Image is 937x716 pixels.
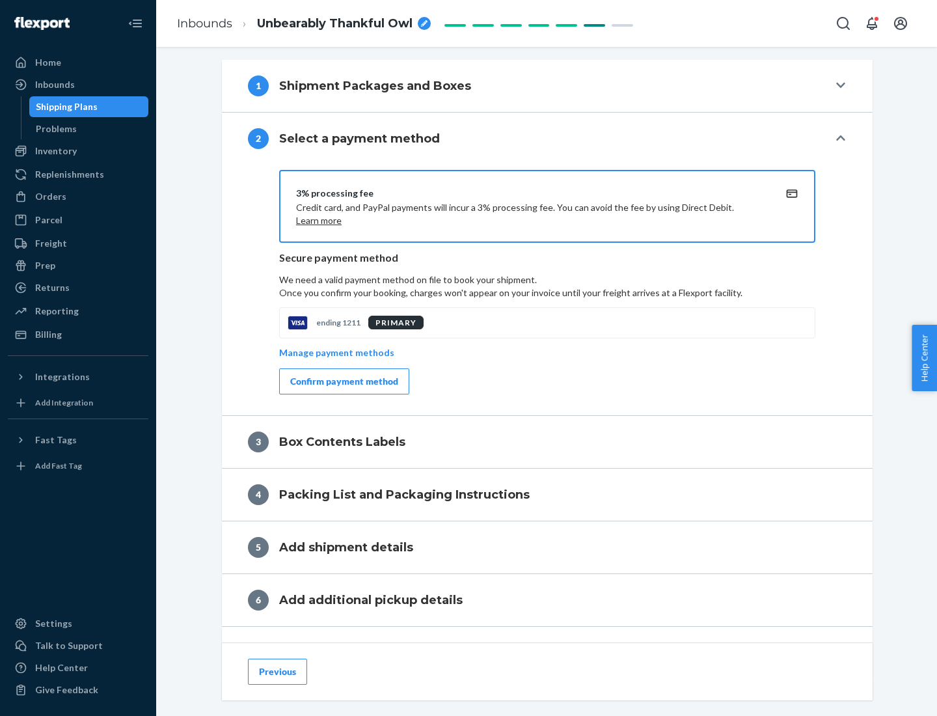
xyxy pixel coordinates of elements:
[222,521,873,573] button: 5Add shipment details
[35,213,62,227] div: Parcel
[222,574,873,626] button: 6Add additional pickup details
[8,613,148,634] a: Settings
[36,122,77,135] div: Problems
[8,657,148,678] a: Help Center
[316,317,360,328] p: ending 1211
[248,432,269,452] div: 3
[279,346,394,359] p: Manage payment methods
[279,539,413,556] h4: Add shipment details
[290,375,398,388] div: Confirm payment method
[368,316,424,329] div: PRIMARY
[222,627,873,679] button: 7Shipping Quote
[35,56,61,69] div: Home
[279,434,405,450] h4: Box Contents Labels
[36,100,98,113] div: Shipping Plans
[35,460,82,471] div: Add Fast Tag
[8,164,148,185] a: Replenishments
[35,168,104,181] div: Replenishments
[35,639,103,652] div: Talk to Support
[8,186,148,207] a: Orders
[8,430,148,450] button: Fast Tags
[8,366,148,387] button: Integrations
[8,210,148,230] a: Parcel
[35,434,77,447] div: Fast Tags
[248,659,307,685] button: Previous
[830,10,856,36] button: Open Search Box
[8,392,148,413] a: Add Integration
[35,328,62,341] div: Billing
[912,325,937,391] button: Help Center
[35,259,55,272] div: Prep
[279,251,815,266] p: Secure payment method
[35,78,75,91] div: Inbounds
[35,397,93,408] div: Add Integration
[279,486,530,503] h4: Packing List and Packaging Instructions
[296,214,342,227] button: Learn more
[279,368,409,394] button: Confirm payment method
[35,683,98,696] div: Give Feedback
[8,456,148,476] a: Add Fast Tag
[222,113,873,165] button: 2Select a payment method
[279,286,815,299] p: Once you confirm your booking, charges won't appear on your invoice until your freight arrives at...
[888,10,914,36] button: Open account menu
[29,96,149,117] a: Shipping Plans
[14,17,70,30] img: Flexport logo
[8,635,148,656] a: Talk to Support
[248,537,269,558] div: 5
[296,187,767,200] div: 3% processing fee
[35,190,66,203] div: Orders
[35,305,79,318] div: Reporting
[167,5,441,43] ol: breadcrumbs
[35,145,77,158] div: Inventory
[8,141,148,161] a: Inventory
[8,255,148,276] a: Prep
[35,370,90,383] div: Integrations
[8,324,148,345] a: Billing
[177,16,232,31] a: Inbounds
[35,281,70,294] div: Returns
[35,617,72,630] div: Settings
[279,273,815,299] p: We need a valid payment method on file to book your shipment.
[122,10,148,36] button: Close Navigation
[35,237,67,250] div: Freight
[222,469,873,521] button: 4Packing List and Packaging Instructions
[8,74,148,95] a: Inbounds
[859,10,885,36] button: Open notifications
[29,118,149,139] a: Problems
[248,484,269,505] div: 4
[248,76,269,96] div: 1
[8,233,148,254] a: Freight
[35,661,88,674] div: Help Center
[279,77,471,94] h4: Shipment Packages and Boxes
[8,680,148,700] button: Give Feedback
[296,201,767,227] p: Credit card, and PayPal payments will incur a 3% processing fee. You can avoid the fee by using D...
[222,60,873,112] button: 1Shipment Packages and Boxes
[248,128,269,149] div: 2
[279,592,463,609] h4: Add additional pickup details
[257,16,413,33] span: Unbearably Thankful Owl
[8,301,148,322] a: Reporting
[222,416,873,468] button: 3Box Contents Labels
[248,590,269,611] div: 6
[8,52,148,73] a: Home
[279,130,440,147] h4: Select a payment method
[8,277,148,298] a: Returns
